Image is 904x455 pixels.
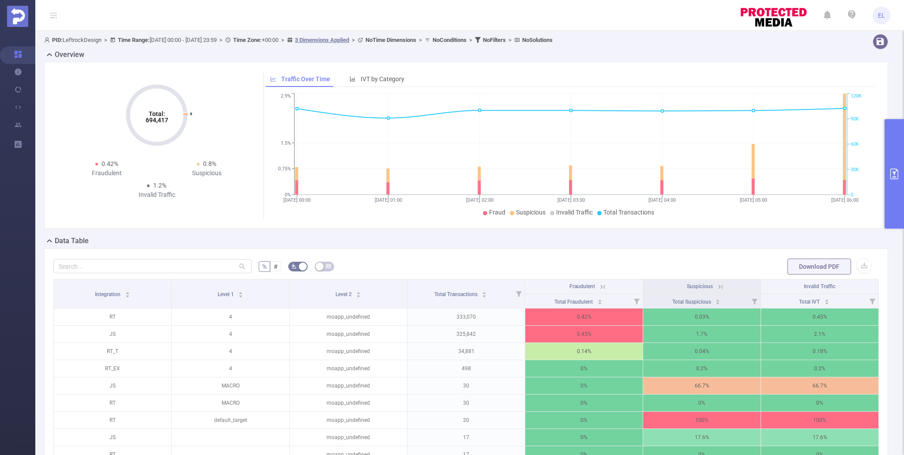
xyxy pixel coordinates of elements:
div: Sort [824,298,829,303]
p: moapp_undefined [290,308,407,325]
p: moapp_undefined [290,395,407,411]
i: icon: bar-chart [350,76,356,82]
p: 333,070 [407,308,525,325]
p: moapp_undefined [290,326,407,342]
p: MACRO [172,377,289,394]
p: 17.6% [761,429,878,446]
p: 4 [172,308,289,325]
span: Traffic Over Time [281,75,330,83]
p: moapp_undefined [290,429,407,446]
p: RT [54,412,171,429]
span: Total Suspicious [672,299,712,305]
p: RT_EX [54,360,171,377]
p: 0% [525,395,643,411]
input: Search... [53,259,252,273]
p: 0.45% [761,308,878,325]
p: 0.03% [643,308,761,325]
p: moapp_undefined [290,412,407,429]
p: 66.7% [761,377,878,394]
div: Sort [597,298,603,303]
p: moapp_undefined [290,360,407,377]
i: icon: caret-down [824,301,829,304]
b: PID: [52,37,63,43]
tspan: 90K [851,116,859,122]
tspan: [DATE] 06:00 [831,197,859,203]
tspan: 60K [851,142,859,147]
p: 30 [407,395,525,411]
p: RT [54,395,171,411]
p: 0.14% [525,343,643,360]
tspan: [DATE] 02:00 [466,197,493,203]
i: icon: bg-colors [291,263,297,269]
u: 3 Dimensions Applied [295,37,349,43]
div: Suspicious [157,169,256,178]
p: 17.6% [643,429,761,446]
i: icon: caret-up [356,290,361,293]
button: Download PDF [787,259,851,275]
p: 66.7% [643,377,761,394]
p: 0% [643,395,761,411]
tspan: 0% [285,192,291,198]
i: Filter menu [866,294,878,308]
span: Fraud [489,209,505,216]
tspan: 694,417 [146,117,168,124]
i: Filter menu [512,279,525,308]
p: 0.45% [525,326,643,342]
tspan: 120K [851,94,862,99]
span: Level 1 [218,291,235,297]
i: icon: caret-up [125,290,130,293]
b: No Time Dimensions [365,37,416,43]
span: % [262,263,267,270]
p: 0% [761,395,878,411]
i: icon: caret-down [597,301,602,304]
i: icon: user [44,37,52,43]
i: icon: caret-up [482,290,487,293]
p: 2.1% [761,326,878,342]
span: 0.8% [203,160,216,167]
tspan: 1.5% [281,140,291,146]
div: Sort [125,290,130,296]
span: > [102,37,110,43]
span: > [279,37,287,43]
i: icon: caret-up [716,298,720,301]
span: Total Fraudulent [554,299,594,305]
div: Sort [356,290,361,296]
i: icon: line-chart [270,76,276,82]
span: > [416,37,425,43]
span: 1.2% [153,182,166,189]
b: No Solutions [522,37,553,43]
span: # [274,263,278,270]
p: moapp_undefined [290,377,407,394]
b: Time Range: [118,37,150,43]
i: icon: caret-down [482,294,487,297]
div: Sort [715,298,720,303]
span: EL [878,7,885,24]
p: 4 [172,326,289,342]
span: LeftrockDesign [DATE] 00:00 - [DATE] 23:59 +00:00 [44,37,553,43]
span: Total Transactions [434,291,479,297]
span: > [217,37,225,43]
b: No Filters [483,37,506,43]
p: 0% [525,429,643,446]
p: 17 [407,429,525,446]
i: icon: caret-up [238,290,243,293]
span: Level 2 [335,291,353,297]
span: Suspicious [516,209,546,216]
h2: Data Table [55,236,89,246]
i: icon: caret-down [356,294,361,297]
p: 0% [525,377,643,394]
span: > [506,37,514,43]
span: Total Transactions [603,209,654,216]
p: JS [54,326,171,342]
i: icon: table [326,263,331,269]
p: 100% [643,412,761,429]
img: Protected Media [7,6,28,27]
p: MACRO [172,395,289,411]
span: Invalid Traffic [556,209,593,216]
div: Sort [238,290,243,296]
span: Suspicious [687,283,713,290]
p: 34,881 [407,343,525,360]
p: 0.18% [761,343,878,360]
tspan: 30K [851,167,859,173]
span: 0.42% [102,160,118,167]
